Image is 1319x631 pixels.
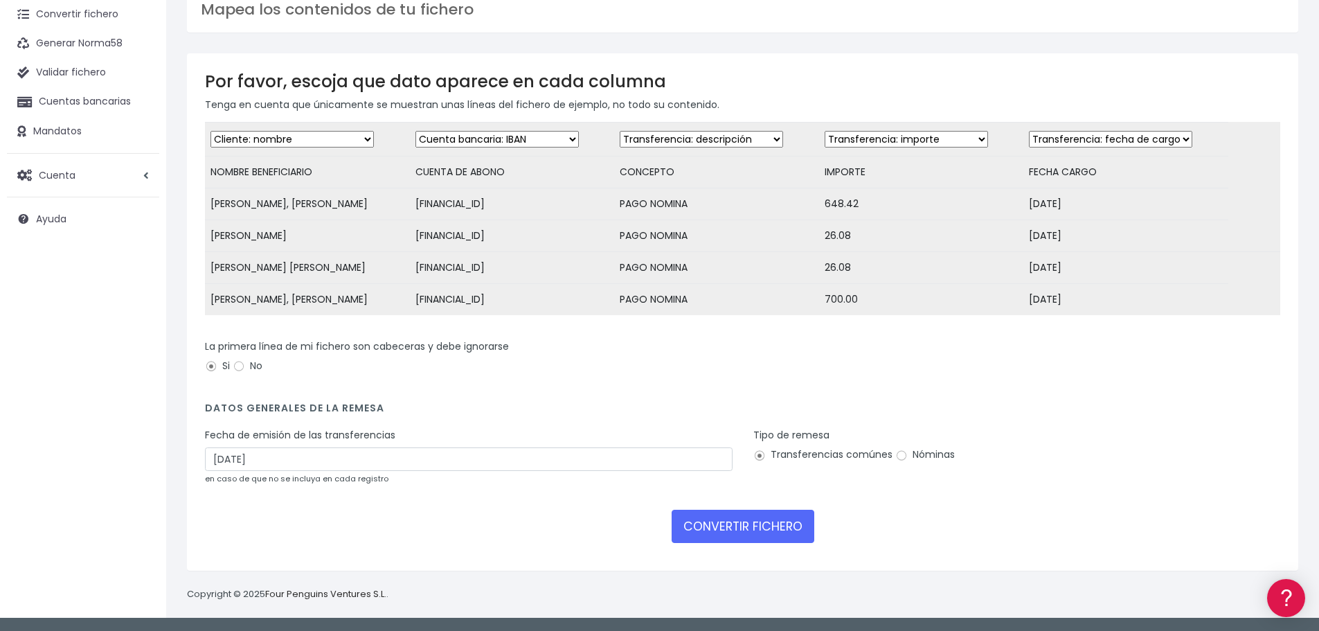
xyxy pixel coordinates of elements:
td: FECHA CARGO [1023,157,1228,188]
small: en caso de que no se incluya en cada registro [205,473,388,484]
div: Información general [14,96,263,109]
td: 700.00 [819,284,1024,316]
a: Cuenta [7,161,159,190]
td: CUENTA DE ABONO [410,157,615,188]
td: [DATE] [1023,284,1228,316]
h4: Datos generales de la remesa [205,402,1280,421]
td: [DATE] [1023,220,1228,252]
a: Validar fichero [7,58,159,87]
a: Generar Norma58 [7,29,159,58]
a: POWERED BY ENCHANT [190,399,267,412]
td: 26.08 [819,220,1024,252]
label: Fecha de emisión de las transferencias [205,428,395,443]
a: Información general [14,118,263,139]
button: CONVERTIR FICHERO [672,510,814,543]
label: Si [205,359,230,373]
td: [FINANCIAL_ID] [410,220,615,252]
td: [DATE] [1023,252,1228,284]
p: Tenga en cuenta que únicamente se muestran unas líneas del fichero de ejemplo, no todo su contenido. [205,97,1280,112]
a: Cuentas bancarias [7,87,159,116]
a: Ayuda [7,204,159,233]
a: Problemas habituales [14,197,263,218]
td: 26.08 [819,252,1024,284]
label: Tipo de remesa [753,428,829,443]
td: PAGO NOMINA [614,188,819,220]
td: [PERSON_NAME], [PERSON_NAME] [205,188,410,220]
td: [PERSON_NAME], [PERSON_NAME] [205,284,410,316]
label: Transferencias comúnes [753,447,892,462]
td: PAGO NOMINA [614,252,819,284]
a: Videotutoriales [14,218,263,240]
td: [DATE] [1023,188,1228,220]
td: PAGO NOMINA [614,220,819,252]
a: Mandatos [7,117,159,146]
span: Cuenta [39,168,75,181]
td: IMPORTE [819,157,1024,188]
h3: Mapea los contenidos de tu fichero [201,1,1284,19]
label: No [233,359,262,373]
td: [PERSON_NAME] [PERSON_NAME] [205,252,410,284]
div: Programadores [14,332,263,346]
td: [FINANCIAL_ID] [410,188,615,220]
button: Contáctanos [14,371,263,395]
a: Formatos [14,175,263,197]
td: [FINANCIAL_ID] [410,252,615,284]
div: Facturación [14,275,263,288]
td: [FINANCIAL_ID] [410,284,615,316]
label: Nóminas [895,447,955,462]
td: NOMBRE BENEFICIARIO [205,157,410,188]
a: API [14,354,263,375]
td: [PERSON_NAME] [205,220,410,252]
p: Copyright © 2025 . [187,587,388,602]
label: La primera línea de mi fichero son cabeceras y debe ignorarse [205,339,509,354]
td: 648.42 [819,188,1024,220]
td: PAGO NOMINA [614,284,819,316]
div: Convertir ficheros [14,153,263,166]
a: Perfiles de empresas [14,240,263,261]
h3: Por favor, escoja que dato aparece en cada columna [205,71,1280,91]
td: CONCEPTO [614,157,819,188]
a: General [14,297,263,319]
a: Four Penguins Ventures S.L. [265,587,386,601]
span: Ayuda [36,212,66,226]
